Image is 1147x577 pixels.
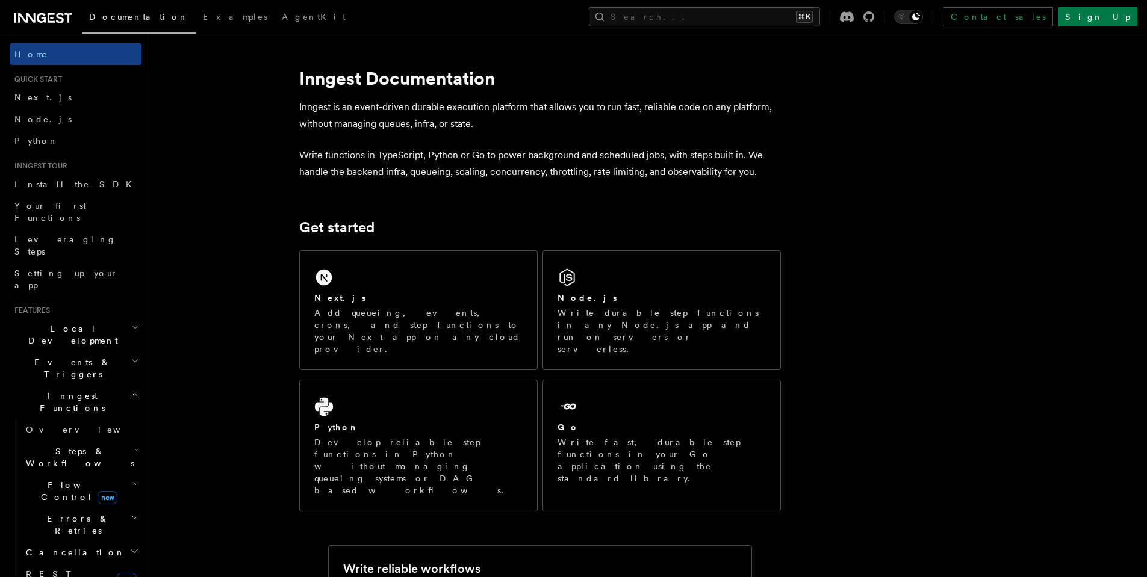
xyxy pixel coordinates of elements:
a: Get started [299,219,375,236]
span: new [98,491,117,504]
button: Events & Triggers [10,351,141,385]
h2: Python [314,421,359,433]
h2: Go [558,421,579,433]
span: Steps & Workflows [21,445,134,469]
p: Write fast, durable step functions in your Go application using the standard library. [558,436,766,484]
p: Write durable step functions in any Node.js app and run on servers or serverless. [558,307,766,355]
a: Node.jsWrite durable step functions in any Node.js app and run on servers or serverless. [542,250,781,370]
a: Sign Up [1058,7,1137,26]
a: Your first Functions [10,195,141,229]
a: AgentKit [275,4,353,32]
span: Features [10,306,50,315]
button: Local Development [10,318,141,351]
button: Inngest Functions [10,385,141,419]
p: Develop reliable step functions in Python without managing queueing systems or DAG based workflows. [314,436,523,496]
span: Overview [26,425,150,434]
a: Contact sales [943,7,1053,26]
a: GoWrite fast, durable step functions in your Go application using the standard library. [542,380,781,511]
a: Next.jsAdd queueing, events, crons, and step functions to your Next app on any cloud provider. [299,250,538,370]
button: Flow Controlnew [21,474,141,508]
a: Documentation [82,4,196,34]
kbd: ⌘K [796,11,813,23]
span: Local Development [10,322,131,347]
span: Cancellation [21,546,125,558]
a: Install the SDK [10,173,141,195]
span: Install the SDK [14,179,139,189]
span: AgentKit [282,12,346,22]
h1: Inngest Documentation [299,67,781,89]
span: Your first Functions [14,201,86,223]
span: Setting up your app [14,268,118,290]
a: Leveraging Steps [10,229,141,262]
span: Inngest tour [10,161,67,171]
p: Inngest is an event-driven durable execution platform that allows you to run fast, reliable code ... [299,99,781,132]
span: Quick start [10,75,62,84]
span: Flow Control [21,479,132,503]
span: Leveraging Steps [14,235,116,256]
p: Write functions in TypeScript, Python or Go to power background and scheduled jobs, with steps bu... [299,147,781,181]
p: Add queueing, events, crons, and step functions to your Next app on any cloud provider. [314,307,523,355]
h2: Next.js [314,292,366,304]
span: Python [14,136,58,146]
span: Inngest Functions [10,390,130,414]
span: Examples [203,12,267,22]
button: Errors & Retries [21,508,141,542]
span: Events & Triggers [10,356,131,380]
span: Errors & Retries [21,513,131,537]
a: Next.js [10,87,141,108]
h2: Node.js [558,292,617,304]
h2: Write reliable workflows [343,560,480,577]
a: PythonDevelop reliable step functions in Python without managing queueing systems or DAG based wo... [299,380,538,511]
span: Home [14,48,48,60]
a: Setting up your app [10,262,141,296]
span: Node.js [14,114,72,124]
a: Home [10,43,141,65]
button: Steps & Workflows [21,440,141,474]
a: Node.js [10,108,141,130]
span: Next.js [14,93,72,102]
button: Search...⌘K [589,7,820,26]
button: Toggle dark mode [894,10,923,24]
a: Overview [21,419,141,440]
span: Documentation [89,12,188,22]
a: Examples [196,4,275,32]
button: Cancellation [21,542,141,563]
a: Python [10,130,141,152]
